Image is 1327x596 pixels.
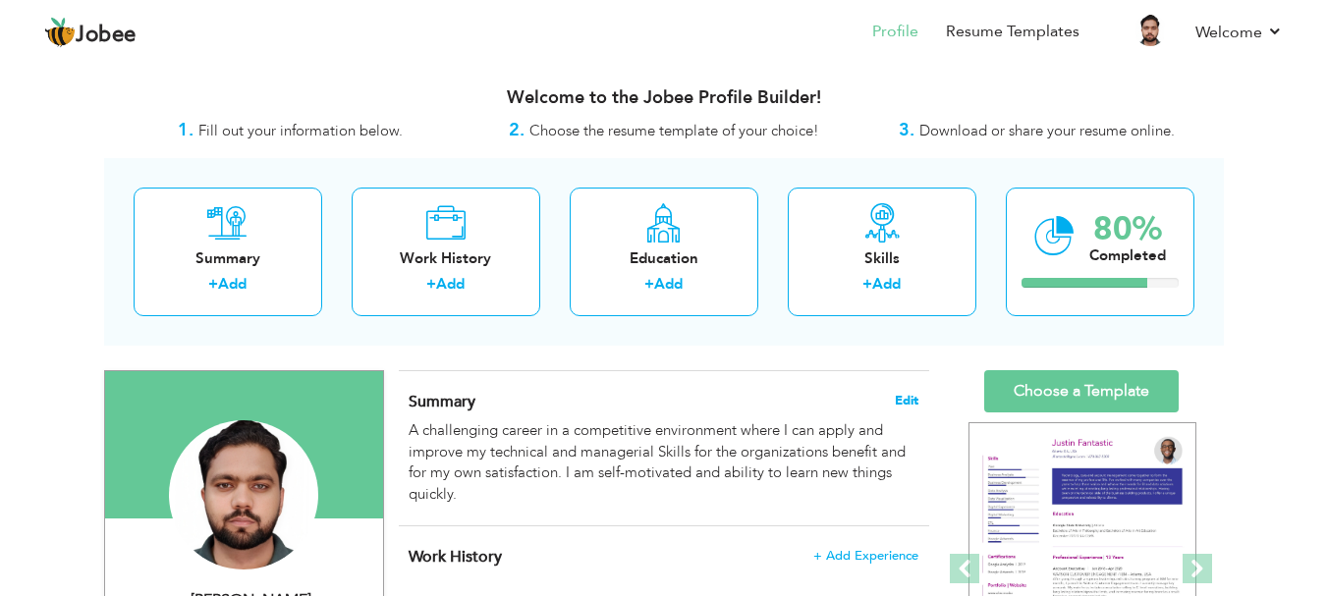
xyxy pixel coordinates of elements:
div: Education [585,248,743,269]
img: jobee.io [44,17,76,48]
span: Edit [895,394,918,407]
h3: Welcome to the Jobee Profile Builder! [104,88,1224,108]
a: Jobee [44,17,137,48]
a: Add [218,274,247,294]
label: + [862,274,872,295]
a: Profile [872,21,918,43]
strong: 1. [178,118,194,142]
span: + Add Experience [813,549,918,563]
label: + [208,274,218,295]
h4: Adding a summary is a quick and easy way to highlight your experience and interests. [409,392,917,411]
span: Choose the resume template of your choice! [529,121,819,140]
img: Yasir Ali [169,420,318,569]
div: 80% [1089,213,1166,245]
a: Resume Templates [946,21,1079,43]
img: Profile Img [1134,15,1166,46]
span: Work History [409,546,502,568]
span: Fill out your information below. [198,121,403,140]
span: Jobee [76,25,137,46]
label: + [644,274,654,295]
a: Welcome [1195,21,1283,44]
a: Add [436,274,465,294]
div: A challenging career in a competitive environment where I can apply and improve my technical and ... [409,420,917,505]
div: Work History [367,248,525,269]
strong: 3. [899,118,914,142]
div: Skills [803,248,961,269]
a: Add [654,274,683,294]
label: + [426,274,436,295]
strong: 2. [509,118,525,142]
a: Choose a Template [984,370,1179,412]
div: Summary [149,248,306,269]
div: Completed [1089,245,1166,266]
a: Add [872,274,901,294]
span: Summary [409,391,475,412]
span: Download or share your resume online. [919,121,1175,140]
h4: This helps to show the companies you have worked for. [409,547,917,567]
